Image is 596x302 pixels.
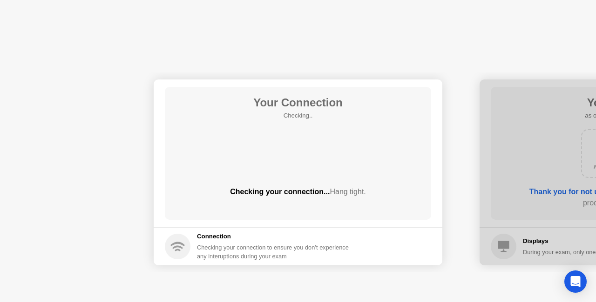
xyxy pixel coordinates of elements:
[564,270,587,293] div: Open Intercom Messenger
[197,232,354,241] h5: Connection
[330,188,366,196] span: Hang tight.
[253,111,343,120] h5: Checking..
[253,94,343,111] h1: Your Connection
[165,186,431,197] div: Checking your connection...
[197,243,354,261] div: Checking your connection to ensure you don’t experience any interuptions during your exam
